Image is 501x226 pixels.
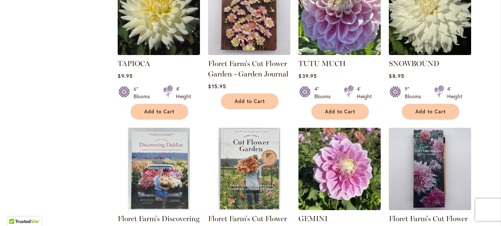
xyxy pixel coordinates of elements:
[357,85,372,100] div: 4' Height
[208,205,290,212] a: Floret Farm's Cut Flower Garden Book - FRONT
[235,98,265,105] span: Add to Cart
[314,85,335,100] div: 4" Blooms
[389,59,439,68] a: SNOWBOUND
[118,205,200,212] a: Floret Farm's Discovering Dahlias Book
[389,128,471,210] img: Floret Farm's Cut Flower Garden List Ledger - FRONT
[325,109,355,115] span: Add to Cart
[389,205,471,212] a: Floret Farm's Cut Flower Garden List Ledger - FRONT
[221,93,279,109] button: Add to Cart
[405,85,425,100] div: 9" Blooms
[208,49,290,56] a: Floret Farm's Cut Flower Garden - Garden Journal - FRONT
[389,72,404,79] span: $8.95
[415,109,446,115] span: Add to Cart
[144,109,175,115] span: Add to Cart
[389,49,471,56] a: Snowbound
[176,85,191,100] div: 4' Height
[208,128,290,210] img: Floret Farm's Cut Flower Garden Book - FRONT
[447,85,462,100] div: 4' Height
[118,59,150,68] a: TAPIOCA
[298,205,381,212] a: GEMINI
[298,214,328,223] a: GEMINI
[208,59,288,78] a: Floret Farm's Cut Flower Garden - Garden Journal
[6,200,26,220] iframe: Launch Accessibility Center
[208,83,226,90] span: $15.95
[298,59,346,68] a: TUTU MUCH
[311,104,369,120] button: Add to Cart
[298,128,381,210] img: GEMINI
[402,104,459,120] button: Add to Cart
[298,49,381,56] a: Tutu Much
[118,72,132,79] span: $9.95
[118,49,200,56] a: TAPIOCA
[118,128,200,210] img: Floret Farm's Discovering Dahlias Book
[298,72,317,79] span: $39.95
[131,104,188,120] button: Add to Cart
[134,85,154,100] div: 6" Blooms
